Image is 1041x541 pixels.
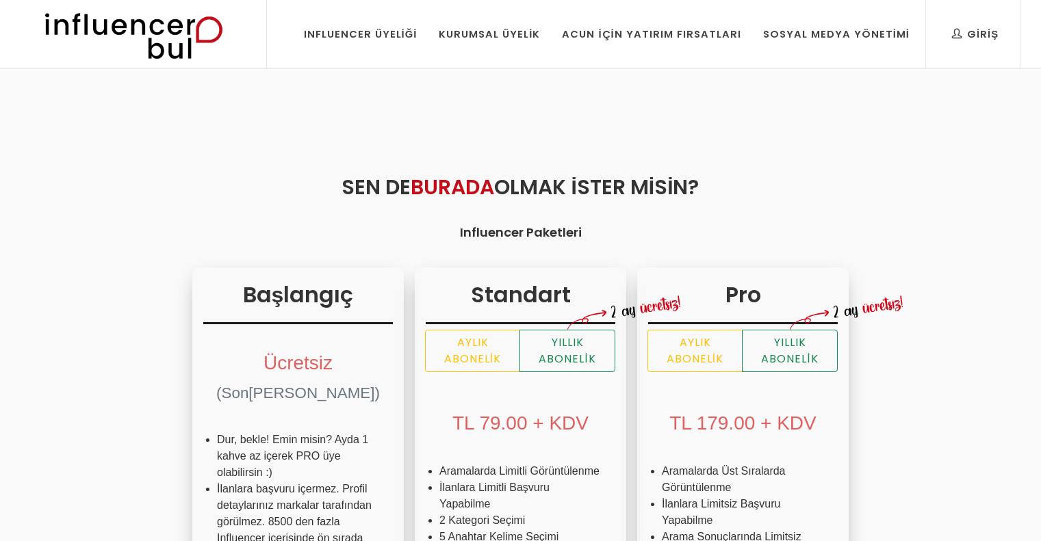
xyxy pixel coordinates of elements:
[662,496,824,529] li: İlanlara Limitsiz Başvuru Yapabilme
[452,412,474,434] span: TL
[304,27,417,42] div: Influencer Üyeliği
[763,27,910,42] div: Sosyal Medya Yönetimi
[264,352,333,373] span: Ücretsiz
[669,412,691,434] span: TL
[742,330,838,372] label: Yıllık Abonelik
[77,223,964,241] h4: Influencer Paketleri
[479,412,589,434] span: 79.00 + KDV
[662,463,824,496] li: Aramalarda Üst Sıralarda Görüntülenme
[217,432,379,481] li: Dur, bekle! Emin misin? Ayda 1 kahve az içerek PRO üye olabilirsin :)
[519,330,615,372] label: Yıllık Abonelik
[426,278,615,324] h3: Standart
[697,412,817,434] span: 179.00 + KDV
[77,172,964,202] h2: Sen de Olmak İster misin?
[203,278,393,324] h3: Başlangıç
[411,172,494,202] span: Burada
[425,330,520,372] label: Aylık Abonelik
[216,384,380,401] span: (Son[PERSON_NAME])
[952,27,999,42] div: Giriş
[648,278,838,324] h3: Pro
[439,27,540,42] div: Kurumsal Üyelik
[647,330,743,372] label: Aylık Abonelik
[439,463,602,479] li: Aramalarda Limitli Görüntülenme
[562,27,741,42] div: Acun İçin Yatırım Fırsatları
[439,512,602,529] li: 2 Kategori Seçimi
[439,479,602,512] li: İlanlara Limitli Başvuru Yapabilme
